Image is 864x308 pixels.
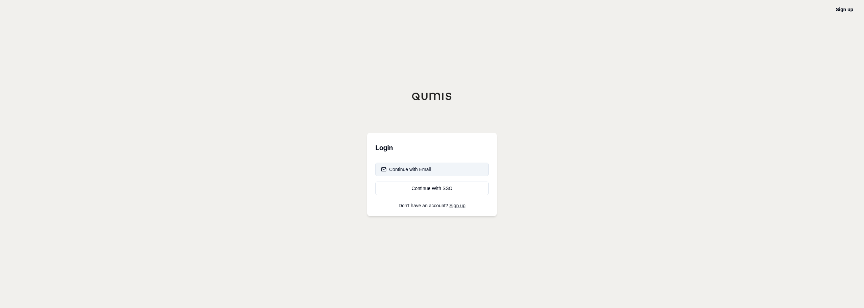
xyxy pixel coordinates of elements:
[375,182,489,195] a: Continue With SSO
[836,7,853,12] a: Sign up
[381,185,483,192] div: Continue With SSO
[450,203,465,208] a: Sign up
[375,141,489,155] h3: Login
[375,203,489,208] p: Don't have an account?
[375,163,489,176] button: Continue with Email
[381,166,431,173] div: Continue with Email
[412,92,452,100] img: Qumis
